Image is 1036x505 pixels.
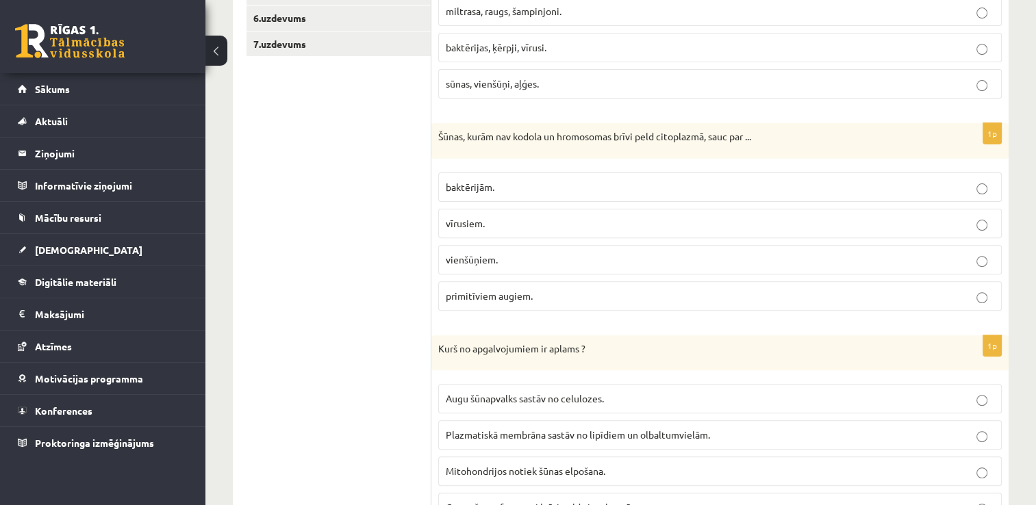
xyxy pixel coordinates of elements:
[976,8,987,18] input: miltrasa, raugs, šampinjoni.
[446,41,546,53] span: baktērijas, ķērpji, vīrusi.
[18,298,188,330] a: Maksājumi
[983,122,1002,144] p: 1p
[247,31,431,57] a: 7.uzdevums
[15,24,125,58] a: Rīgas 1. Tālmācības vidusskola
[35,276,116,288] span: Digitālie materiāli
[446,392,604,404] span: Augu šūnapvalks sastāv no celulozes.
[438,342,933,356] p: Kurš no apgalvojumiem ir aplams ?
[446,289,533,302] span: primitīviem augiem.
[18,395,188,426] a: Konferences
[446,253,498,266] span: vienšūņiem.
[35,115,68,127] span: Aktuāli
[18,138,188,169] a: Ziņojumi
[18,266,188,298] a: Digitālie materiāli
[976,431,987,442] input: Plazmatiskā membrāna sastāv no lipīdiem un olbaltumvielām.
[18,105,188,137] a: Aktuāli
[438,130,933,144] p: Šūnas, kurām nav kodola un hromosomas brīvi peld citoplazmā, sauc par ...
[18,170,188,201] a: Informatīvie ziņojumi
[976,44,987,55] input: baktērijas, ķērpji, vīrusi.
[976,395,987,406] input: Augu šūnapvalks sastāv no celulozes.
[35,298,188,330] legend: Maksājumi
[35,83,70,95] span: Sākums
[35,372,143,385] span: Motivācijas programma
[446,428,710,441] span: Plazmatiskā membrāna sastāv no lipīdiem un olbaltumvielām.
[446,5,561,17] span: miltrasa, raugs, šampinjoni.
[18,234,188,266] a: [DEMOGRAPHIC_DATA]
[35,340,72,352] span: Atzīmes
[18,73,188,105] a: Sākums
[446,181,494,193] span: baktērijām.
[35,244,142,256] span: [DEMOGRAPHIC_DATA]
[35,211,101,224] span: Mācību resursi
[35,138,188,169] legend: Ziņojumi
[18,427,188,458] a: Proktoringa izmēģinājums
[35,170,188,201] legend: Informatīvie ziņojumi
[976,80,987,91] input: sūnas, vienšūņi, aļģes.
[446,77,539,90] span: sūnas, vienšūņi, aļģes.
[976,183,987,194] input: baktērijām.
[983,335,1002,357] p: 1p
[976,292,987,303] input: primitīviem augiem.
[18,202,188,233] a: Mācību resursi
[976,220,987,231] input: vīrusiem.
[18,331,188,362] a: Atzīmes
[446,217,485,229] span: vīrusiem.
[35,404,92,417] span: Konferences
[446,465,605,477] span: Mitohondrijos notiek šūnas elpošana.
[976,256,987,267] input: vienšūņiem.
[35,437,154,449] span: Proktoringa izmēģinājums
[18,363,188,394] a: Motivācijas programma
[976,467,987,478] input: Mitohondrijos notiek šūnas elpošana.
[247,5,431,31] a: 6.uzdevums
